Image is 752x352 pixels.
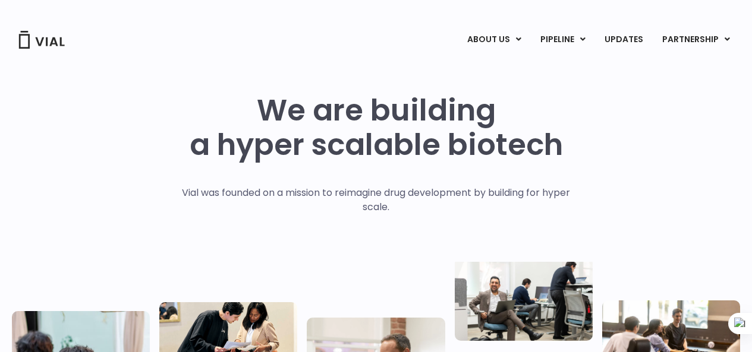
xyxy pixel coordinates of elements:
[18,31,65,49] img: Vial Logo
[190,93,563,162] h1: We are building a hyper scalable biotech
[169,186,583,214] p: Vial was founded on a mission to reimagine drug development by building for hyper scale.
[531,30,594,50] a: PIPELINEMenu Toggle
[653,30,740,50] a: PARTNERSHIPMenu Toggle
[455,258,593,341] img: Three people working in an office
[595,30,652,50] a: UPDATES
[458,30,530,50] a: ABOUT USMenu Toggle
